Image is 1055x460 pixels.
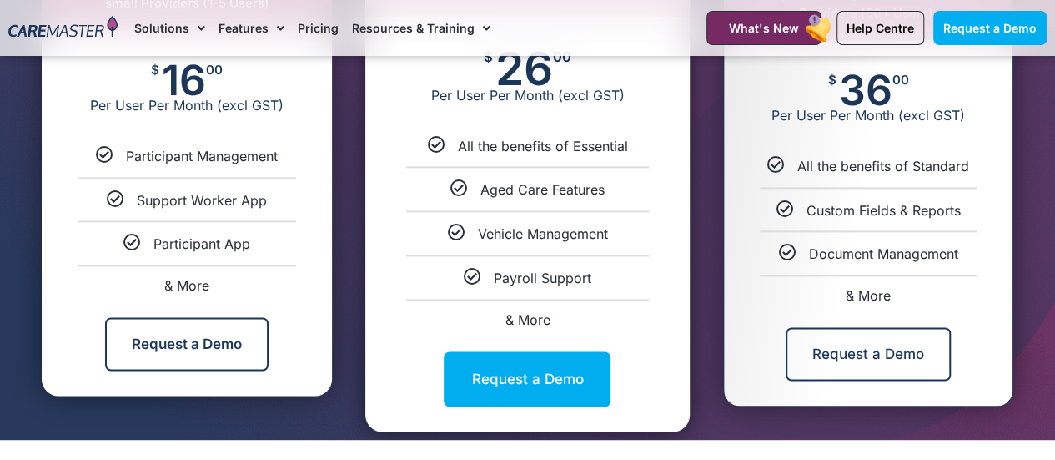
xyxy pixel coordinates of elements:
[495,50,553,87] span: 26
[786,327,951,381] a: Request a Demo
[42,97,332,114] span: Per User Per Month (excl GST)
[8,16,118,40] img: CareMaster Logo
[484,50,493,64] span: $
[457,138,627,154] span: All the benefits of Essential
[126,148,278,164] span: Participant Management
[729,21,799,35] span: What's New
[444,351,610,407] a: Request a Demo
[505,311,550,328] span: & More
[164,277,209,294] span: & More
[943,21,1037,35] span: Request a Demo
[808,245,957,262] span: Document Management
[365,87,689,104] span: Per User Per Month (excl GST)
[706,11,821,45] a: What's New
[827,73,836,86] span: $
[806,202,960,219] span: Custom Fields & Reports
[137,192,267,209] span: Support Worker App
[162,63,206,97] span: 16
[846,287,891,304] span: & More
[797,158,969,174] span: All the benefits of Standard
[838,73,892,107] span: 36
[847,21,914,35] span: Help Centre
[553,50,571,64] span: 00
[153,235,250,252] span: Participant App
[933,11,1047,45] a: Request a Demo
[477,225,607,242] span: Vehicle Management
[480,181,605,198] span: Aged Care Features
[206,63,223,76] span: 00
[151,63,159,76] span: $
[724,107,1012,124] span: Per User Per Month (excl GST)
[892,73,908,86] span: 00
[494,270,591,286] span: Payroll Support
[105,317,269,371] a: Request a Demo
[836,11,924,45] a: Help Centre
